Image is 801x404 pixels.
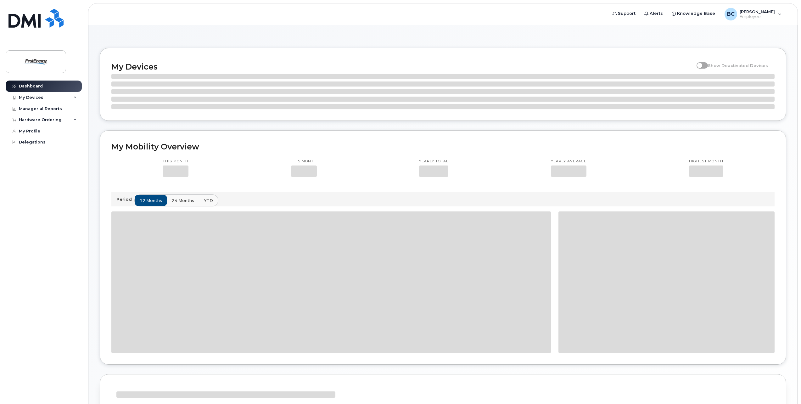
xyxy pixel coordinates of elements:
[708,63,768,68] span: Show Deactivated Devices
[172,198,194,204] span: 24 months
[116,196,134,202] p: Period
[111,142,775,151] h2: My Mobility Overview
[291,159,317,164] p: This month
[163,159,188,164] p: This month
[689,159,723,164] p: Highest month
[551,159,586,164] p: Yearly average
[419,159,448,164] p: Yearly total
[697,59,702,65] input: Show Deactivated Devices
[111,62,693,71] h2: My Devices
[204,198,213,204] span: YTD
